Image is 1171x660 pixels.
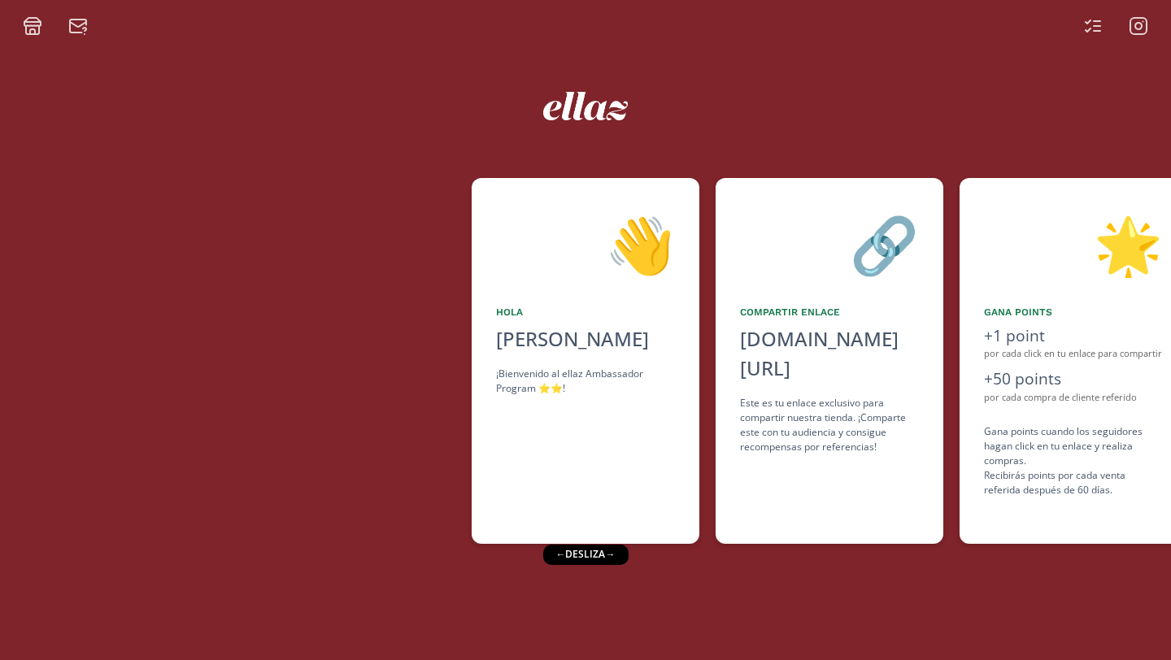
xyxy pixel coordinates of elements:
div: Hola [496,305,675,319]
div: Gana points [984,305,1163,319]
div: Compartir Enlace [740,305,919,319]
div: [DOMAIN_NAME][URL] [740,324,919,383]
div: por cada compra de cliente referido [984,391,1163,405]
div: Este es tu enlace exclusivo para compartir nuestra tienda. ¡Comparte este con tu audiencia y cons... [740,396,919,454]
div: ¡Bienvenido al ellaz Ambassador Program ⭐️⭐️! [496,367,675,396]
div: [PERSON_NAME] [496,324,675,354]
div: +1 point [984,324,1163,348]
div: por cada click en tu enlace para compartir [984,347,1163,361]
div: ← desliza → [543,545,629,564]
div: +50 points [984,367,1163,391]
img: ew9eVGDHp6dD [543,92,629,120]
div: 🔗 [740,202,919,285]
div: Gana points cuando los seguidores hagan click en tu enlace y realiza compras . Recibirás points p... [984,424,1163,497]
div: 👋 [496,202,675,285]
div: 🌟 [984,202,1163,285]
